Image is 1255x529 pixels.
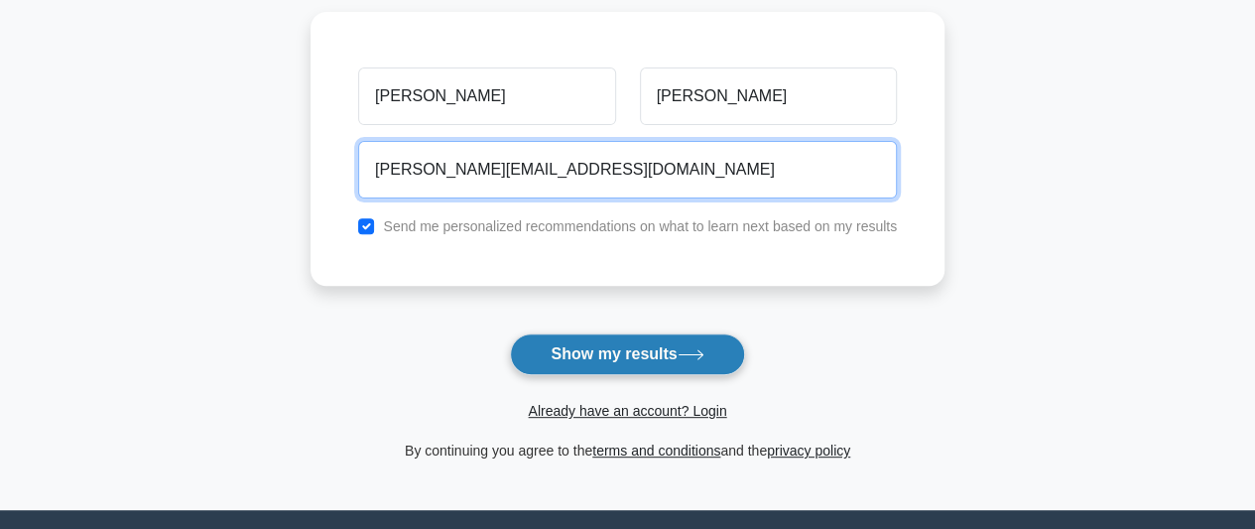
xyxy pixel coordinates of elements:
label: Send me personalized recommendations on what to learn next based on my results [383,218,897,234]
a: Already have an account? Login [528,403,726,419]
a: terms and conditions [592,443,720,459]
input: Email [358,141,897,198]
div: By continuing you agree to the and the [299,439,956,463]
a: privacy policy [767,443,850,459]
button: Show my results [510,333,744,375]
input: First name [358,67,615,125]
input: Last name [640,67,897,125]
